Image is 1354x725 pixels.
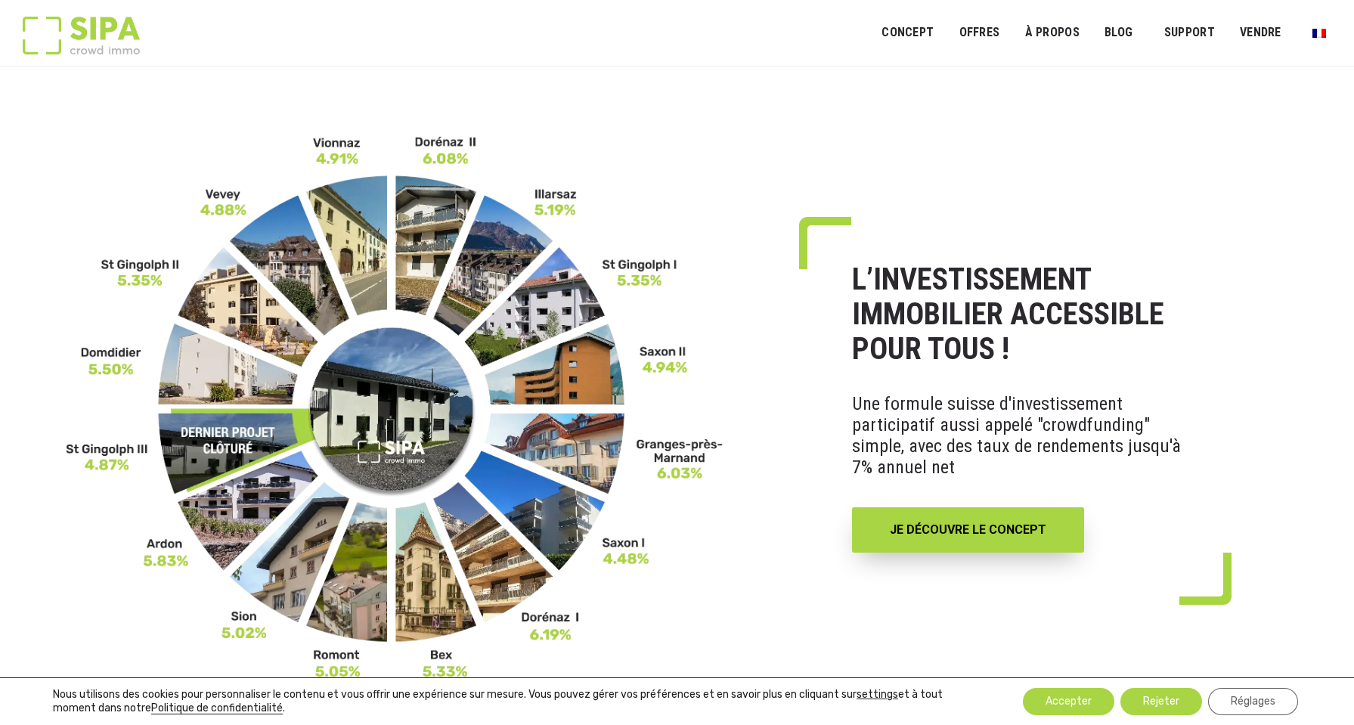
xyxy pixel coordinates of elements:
a: OFFRES [949,16,1009,50]
a: Passer à [1303,18,1336,47]
nav: Menu principal [881,14,1331,51]
a: JE DÉCOUVRE LE CONCEPT [852,507,1084,553]
h1: L’INVESTISSEMENT IMMOBILIER ACCESSIBLE POUR TOUS ! [852,262,1198,367]
button: Réglages [1208,688,1298,715]
img: Français [1312,29,1326,38]
a: Concept [872,16,943,50]
button: settings [857,688,898,702]
button: Accepter [1023,688,1114,715]
p: Une formule suisse d'investissement participatif aussi appelé "crowdfunding" simple, avec des tau... [852,382,1198,489]
a: SUPPORT [1154,16,1225,50]
p: Nous utilisons des cookies pour personnaliser le contenu et vous offrir une expérience sur mesure... [53,688,979,715]
a: Blog [1095,16,1143,50]
img: FR-_3__11zon [66,135,723,680]
a: VENDRE [1230,16,1291,50]
button: Rejeter [1120,688,1202,715]
a: Politique de confidentialité [151,702,283,714]
a: À PROPOS [1015,16,1089,50]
